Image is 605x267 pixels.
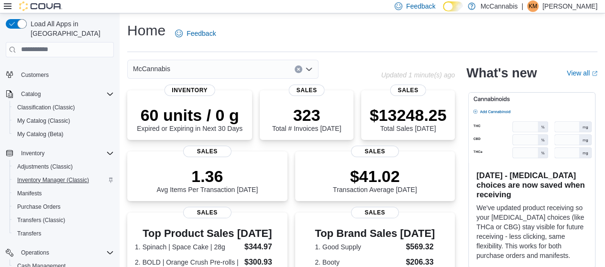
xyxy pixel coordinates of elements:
span: Sales [351,207,399,218]
span: Transfers [13,228,114,239]
span: Inventory [164,85,215,96]
span: Manifests [17,190,42,197]
a: Inventory Manager (Classic) [13,174,93,186]
span: Inventory [21,150,44,157]
dd: $344.97 [244,241,280,253]
span: Sales [351,146,399,157]
button: Purchase Orders [10,200,118,214]
button: Catalog [17,88,44,100]
a: Transfers [13,228,45,239]
a: Feedback [171,24,220,43]
button: Inventory [2,147,118,160]
div: Expired or Expiring in Next 30 Days [137,106,242,132]
p: 60 units / 0 g [137,106,242,125]
span: Transfers (Classic) [13,214,114,226]
div: Total Sales [DATE] [370,106,447,132]
a: Classification (Classic) [13,102,79,113]
div: Transaction Average [DATE] [333,167,417,193]
span: Adjustments (Classic) [17,163,73,171]
span: Customers [17,68,114,80]
button: Customers [2,67,118,81]
p: Updated 1 minute(s) ago [381,71,455,79]
button: Operations [2,246,118,259]
button: My Catalog (Beta) [10,128,118,141]
span: My Catalog (Classic) [13,115,114,127]
h3: [DATE] - [MEDICAL_DATA] choices are now saved when receiving [476,171,587,199]
span: Sales [183,146,231,157]
p: [PERSON_NAME] [542,0,597,12]
h3: Top Brand Sales [DATE] [315,228,435,239]
dt: 1. Spinach | Space Cake | 28g [135,242,241,252]
span: Manifests [13,188,114,199]
button: Clear input [295,65,302,73]
button: Operations [17,247,53,258]
button: Classification (Classic) [10,101,118,114]
span: Adjustments (Classic) [13,161,114,172]
a: My Catalog (Classic) [13,115,74,127]
p: McCannabis [480,0,517,12]
span: Operations [21,249,49,256]
span: Purchase Orders [13,201,114,213]
span: Customers [21,71,49,79]
button: Adjustments (Classic) [10,160,118,173]
div: Total # Invoices [DATE] [272,106,341,132]
div: Avg Items Per Transaction [DATE] [156,167,258,193]
img: Cova [19,1,62,11]
a: Transfers (Classic) [13,214,69,226]
span: My Catalog (Beta) [13,128,114,140]
span: Catalog [17,88,114,100]
h1: Home [127,21,165,40]
p: | [521,0,523,12]
span: Transfers (Classic) [17,216,65,224]
button: My Catalog (Classic) [10,114,118,128]
span: Inventory [17,148,114,159]
h2: What's new [466,65,537,81]
a: Manifests [13,188,45,199]
p: We've updated product receiving so your [MEDICAL_DATA] choices (like THCa or CBG) stay visible fo... [476,203,587,260]
span: Sales [289,85,325,96]
input: Dark Mode [443,1,463,11]
button: Catalog [2,87,118,101]
p: $41.02 [333,167,417,186]
span: Load All Apps in [GEOGRAPHIC_DATA] [27,19,114,38]
span: Inventory Manager (Classic) [17,176,89,184]
span: Sales [183,207,231,218]
a: Customers [17,69,53,81]
span: Catalog [21,90,41,98]
svg: External link [592,71,597,76]
dt: 1. Good Supply [315,242,402,252]
button: Manifests [10,187,118,200]
span: My Catalog (Classic) [17,117,70,125]
p: 1.36 [156,167,258,186]
button: Transfers (Classic) [10,214,118,227]
button: Inventory Manager (Classic) [10,173,118,187]
span: Sales [390,85,426,96]
span: Purchase Orders [17,203,61,211]
div: Kaylee McAllister [527,0,539,12]
span: KM [528,0,537,12]
dd: $569.32 [406,241,435,253]
span: Inventory Manager (Classic) [13,174,114,186]
dt: 2. Booty [315,257,402,267]
p: 323 [272,106,341,125]
button: Inventory [17,148,48,159]
span: Transfers [17,230,41,237]
button: Transfers [10,227,118,240]
a: My Catalog (Beta) [13,128,67,140]
span: Classification (Classic) [13,102,114,113]
span: Feedback [187,29,216,38]
span: Classification (Classic) [17,104,75,111]
button: Open list of options [305,65,313,73]
span: Operations [17,247,114,258]
span: My Catalog (Beta) [17,130,64,138]
span: McCannabis [133,63,170,75]
h3: Top Product Sales [DATE] [135,228,280,239]
a: Purchase Orders [13,201,65,213]
a: View allExternal link [567,69,597,77]
span: Feedback [406,1,435,11]
p: $13248.25 [370,106,447,125]
a: Adjustments (Classic) [13,161,77,172]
